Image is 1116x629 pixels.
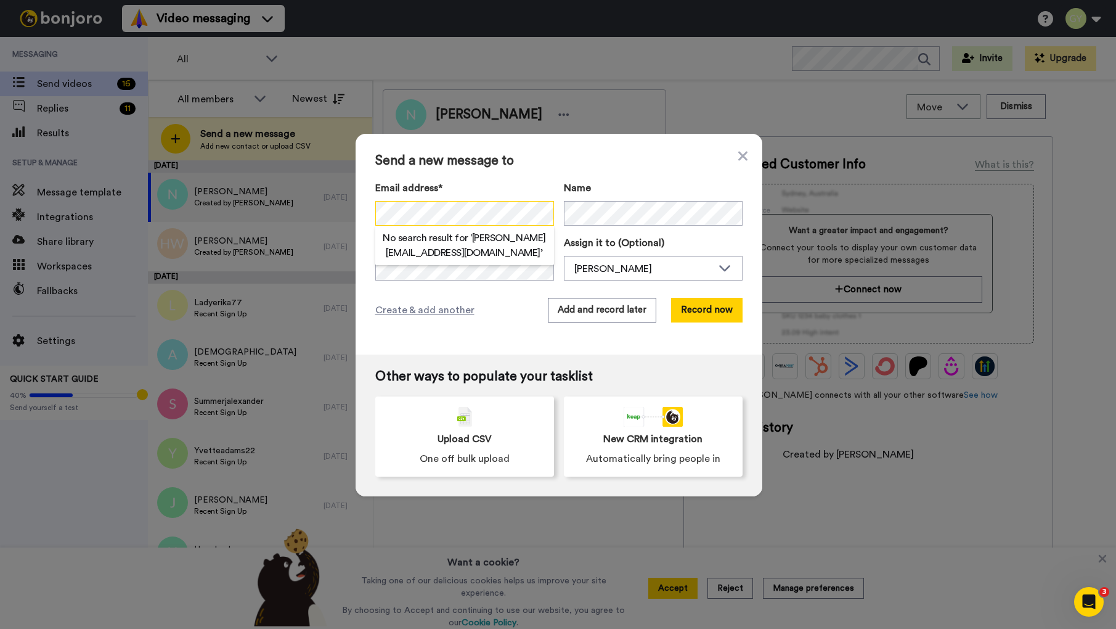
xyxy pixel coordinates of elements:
label: Assign it to (Optional) [564,236,743,250]
div: animation [624,407,683,427]
iframe: Intercom live chat [1074,587,1104,617]
span: Upload CSV [438,432,492,446]
span: Send a new message to [375,154,743,168]
div: [PERSON_NAME] [574,261,712,276]
button: Add and record later [548,298,656,323]
span: Create & add another [375,303,475,318]
img: csv-grey.png [457,407,472,427]
button: Record now [671,298,743,323]
span: One off bulk upload [420,451,510,466]
span: Automatically bring people in [586,451,720,466]
span: Other ways to populate your tasklist [375,369,743,384]
h2: No search result for ‘ [PERSON_NAME][EMAIL_ADDRESS][DOMAIN_NAME] ’ [375,231,554,260]
span: Name [564,181,591,195]
label: Email address* [375,181,554,195]
span: New CRM integration [603,432,703,446]
span: 3 [1099,587,1109,597]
